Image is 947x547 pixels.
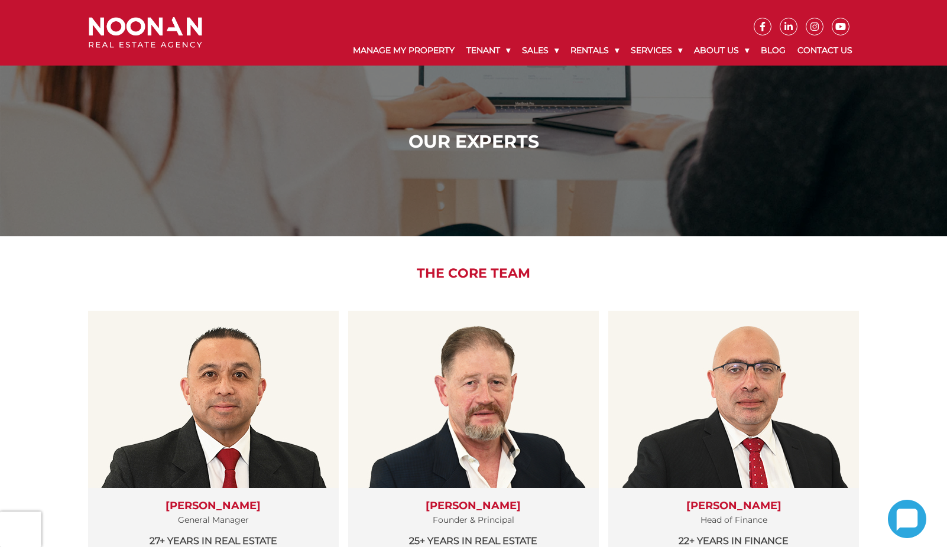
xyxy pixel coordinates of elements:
[620,500,847,513] h3: [PERSON_NAME]
[100,500,327,513] h3: [PERSON_NAME]
[80,266,868,281] h2: The Core Team
[625,35,688,66] a: Services
[92,131,856,152] h1: Our Experts
[360,513,587,528] p: Founder & Principal
[792,35,858,66] a: Contact Us
[89,17,202,48] img: Noonan Real Estate Agency
[516,35,565,66] a: Sales
[620,513,847,528] p: Head of Finance
[755,35,792,66] a: Blog
[360,500,587,513] h3: [PERSON_NAME]
[688,35,755,66] a: About Us
[460,35,516,66] a: Tenant
[100,513,327,528] p: General Manager
[347,35,460,66] a: Manage My Property
[565,35,625,66] a: Rentals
